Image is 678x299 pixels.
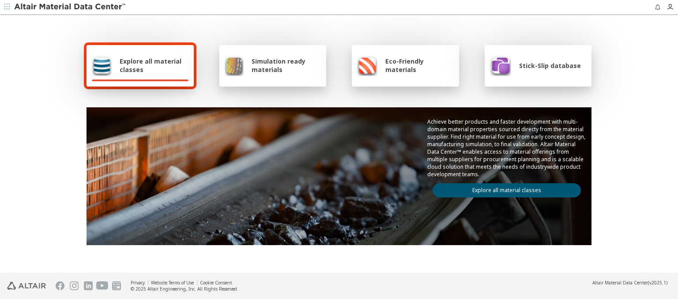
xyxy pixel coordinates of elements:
[120,57,188,74] span: Explore all material classes
[592,280,648,286] span: Altair Material Data Center
[519,61,581,70] span: Stick-Slip database
[252,57,321,74] span: Simulation ready materials
[131,286,238,292] div: © 2025 Altair Engineering, Inc. All Rights Reserved.
[200,280,232,286] a: Cookie Consent
[151,280,194,286] a: Website Terms of Use
[427,118,586,178] p: Achieve better products and faster development with multi-domain material properties sourced dire...
[225,55,244,76] img: Simulation ready materials
[7,282,46,290] img: Altair Engineering
[14,3,127,11] img: Altair Material Data Center
[131,280,145,286] a: Privacy
[433,183,581,197] a: Explore all material classes
[385,57,453,74] span: Eco-Friendly materials
[490,55,511,76] img: Stick-Slip database
[592,280,667,286] div: (v2025.1)
[357,55,377,76] img: Eco-Friendly materials
[92,55,112,76] img: Explore all material classes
